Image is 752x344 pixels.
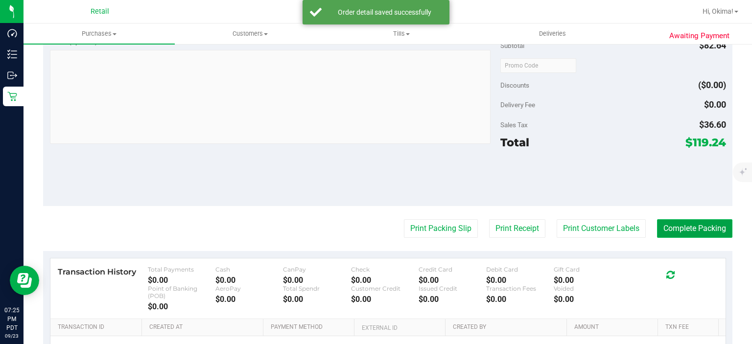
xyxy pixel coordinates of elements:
span: ($0.00) [698,80,726,90]
span: Sales Tax [500,121,528,129]
div: $0.00 [351,275,419,285]
a: Tills [326,23,477,44]
div: Transaction Fees [486,285,554,292]
span: Notes (optional) [50,38,97,46]
button: Print Packing Slip [404,219,478,238]
span: Delivery Fee [500,101,535,109]
span: $36.60 [699,119,726,130]
span: Discounts [500,76,529,94]
a: Deliveries [477,23,628,44]
span: Awaiting Payment [669,30,729,42]
span: Purchases [23,29,175,38]
a: Payment Method [271,323,350,331]
div: Debit Card [486,266,554,273]
div: Total Payments [148,266,215,273]
span: Hi, Okima! [703,7,733,15]
button: Print Receipt [489,219,545,238]
inline-svg: Dashboard [7,28,17,38]
a: Transaction ID [58,323,138,331]
div: Order detail saved successfully [327,7,442,17]
div: $0.00 [148,302,215,311]
div: Gift Card [554,266,621,273]
div: $0.00 [283,295,351,304]
button: Print Customer Labels [557,219,646,238]
span: Subtotal [500,42,524,49]
div: Issued Credit [419,285,486,292]
div: $0.00 [419,295,486,304]
div: $0.00 [215,275,283,285]
span: Total [500,136,529,149]
span: Tills [326,29,476,38]
div: CanPay [283,266,351,273]
div: AeroPay [215,285,283,292]
div: Point of Banking (POB) [148,285,215,299]
input: Promo Code [500,58,576,73]
div: Check [351,266,419,273]
div: $0.00 [283,275,351,285]
span: $0.00 [704,99,726,110]
div: Customer Credit [351,285,419,292]
a: Purchases [23,23,175,44]
span: Retail [91,7,109,16]
div: $0.00 [419,275,486,285]
div: $0.00 [351,295,419,304]
div: Credit Card [419,266,486,273]
div: Cash [215,266,283,273]
iframe: Resource center [10,266,39,295]
button: Complete Packing [657,219,732,238]
div: $0.00 [486,275,554,285]
a: Txn Fee [665,323,714,331]
div: Total Spendr [283,285,351,292]
p: 09/23 [4,332,19,340]
div: $0.00 [554,295,621,304]
inline-svg: Inventory [7,49,17,59]
div: $0.00 [148,275,215,285]
span: Deliveries [526,29,579,38]
inline-svg: Outbound [7,70,17,80]
span: $119.24 [685,136,726,149]
inline-svg: Retail [7,92,17,101]
a: Customers [175,23,326,44]
div: Voided [554,285,621,292]
a: Amount [574,323,654,331]
span: $82.64 [699,40,726,50]
a: Created By [453,323,563,331]
div: $0.00 [486,295,554,304]
th: External ID [354,319,445,337]
p: 07:25 PM PDT [4,306,19,332]
div: $0.00 [215,295,283,304]
a: Created At [149,323,259,331]
span: Customers [175,29,326,38]
div: $0.00 [554,275,621,285]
